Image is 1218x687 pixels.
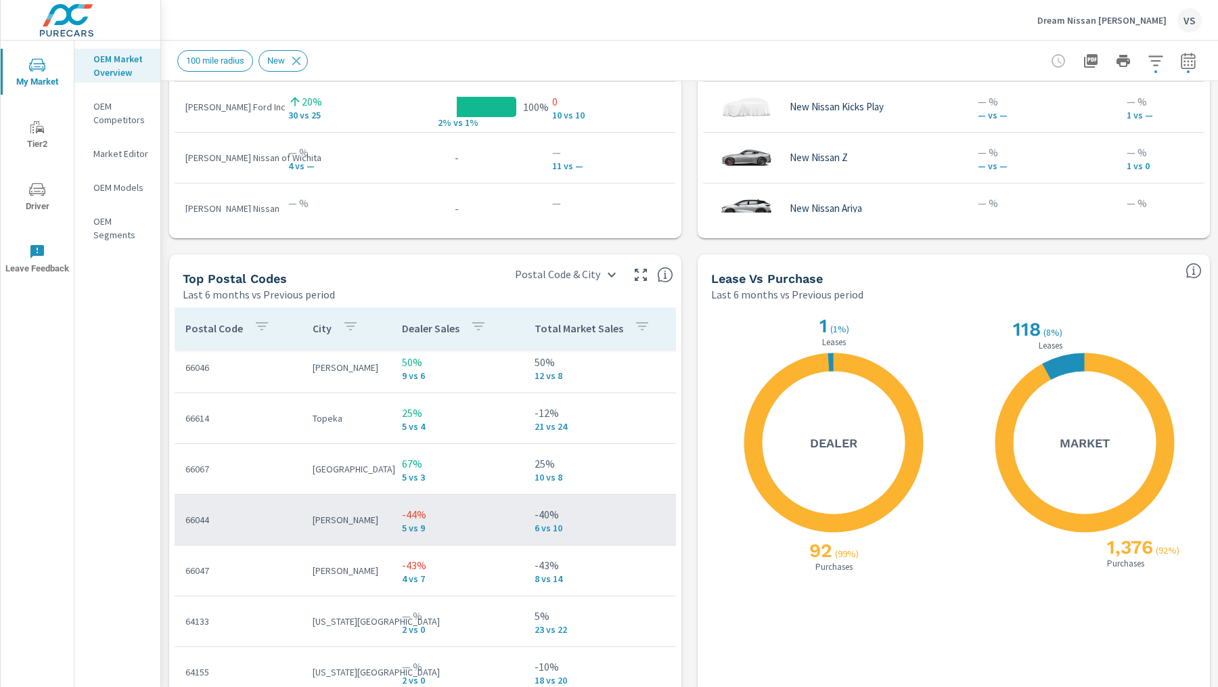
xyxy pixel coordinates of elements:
p: Topeka [313,412,380,425]
h2: 92 [807,539,832,562]
p: 66614 [185,412,291,425]
p: 5 vs 4 [402,421,513,432]
span: Top Postal Codes shows you how you rank, in terms of sales, to other dealerships in your market. ... [657,267,673,283]
p: 10 vs 10 [552,110,664,120]
span: Tier2 [5,119,70,152]
p: [US_STATE][GEOGRAPHIC_DATA] [313,665,380,679]
p: 9 vs 6 [402,370,513,381]
p: — vs — [978,160,1105,171]
p: Market Editor [93,147,150,160]
div: OEM Market Overview [74,49,160,83]
p: -10% [535,659,678,675]
h5: Dealer [810,435,857,451]
span: Leave Feedback [5,244,70,277]
p: Postal Code [185,322,243,335]
img: glamour [719,87,773,127]
p: 10 vs 8 [535,472,678,483]
p: s 1% [458,116,491,129]
button: Make Fullscreen [630,264,652,286]
p: New Nissan Ariya [790,202,862,215]
div: OEM Segments [74,211,160,245]
p: Last 6 months vs Previous period [711,286,863,303]
p: [PERSON_NAME] Nissan [185,202,267,215]
p: - [455,200,459,217]
p: — % [978,195,1105,211]
p: 64155 [185,665,291,679]
p: — % [978,144,1105,160]
p: Leases [1036,341,1065,350]
p: 21 vs 24 [535,421,678,432]
p: 0 [552,93,664,110]
p: — % [288,195,361,211]
p: [GEOGRAPHIC_DATA] [313,462,380,476]
p: OEM Models [93,181,150,194]
p: 5% [535,608,678,624]
p: 2 vs 0 [402,675,513,686]
p: ( 8% ) [1043,326,1065,338]
p: -43% [535,557,678,573]
p: ( 1% ) [830,323,852,335]
p: OEM Competitors [93,99,150,127]
p: — % [288,144,361,160]
p: New Nissan Z [790,152,848,164]
p: — vs — [978,110,1105,120]
p: 11 vs — [552,160,664,171]
p: - [455,150,459,166]
p: Dream Nissan [PERSON_NAME] [1037,14,1167,26]
h2: 118 [1010,318,1041,340]
p: 4 vs — [288,160,361,171]
p: 66046 [185,361,291,374]
span: New [259,56,293,66]
span: 100 mile radius [178,56,252,66]
p: 50% [402,354,513,370]
div: OEM Competitors [74,96,160,130]
img: glamour [719,188,773,229]
p: Total Market Sales [535,322,623,335]
p: 67% [402,456,513,472]
p: — % [402,659,513,675]
p: 3 vs — [288,211,361,222]
button: Select Date Range [1175,47,1202,74]
p: -12% [535,405,678,421]
p: [US_STATE][GEOGRAPHIC_DATA] [313,615,380,628]
p: 50% [535,354,678,370]
p: 12 vs 8 [535,370,678,381]
p: [PERSON_NAME] [313,361,380,374]
p: 66067 [185,462,291,476]
p: Leases [819,338,849,347]
p: City [313,322,332,335]
div: New [258,50,308,72]
p: ( 99% ) [835,548,861,560]
p: [PERSON_NAME] [313,564,380,577]
p: 4 vs 7 [402,573,513,584]
p: Last 6 months vs Previous period [183,286,335,303]
p: 25% [402,405,513,421]
h2: 1,376 [1104,536,1153,558]
p: New Nissan Kicks Play [790,101,884,113]
div: Postal Code & City [507,263,625,286]
span: My Market [5,57,70,90]
p: 30 vs 25 [288,110,361,120]
h2: 1 [817,315,828,337]
img: glamour [719,137,773,178]
p: — [552,144,664,160]
p: 5 vs 9 [402,523,513,533]
p: 2% v [423,116,458,129]
div: OEM Models [74,177,160,198]
h5: Top Postal Codes [183,271,287,286]
p: Dealer Sales [402,322,459,335]
p: ( 92% ) [1156,544,1182,556]
div: nav menu [1,41,74,290]
p: 66047 [185,564,291,577]
p: 66044 [185,513,291,527]
div: Market Editor [74,143,160,164]
button: Apply Filters [1142,47,1169,74]
p: [PERSON_NAME] [313,513,380,527]
p: 25% [535,456,678,472]
span: Driver [5,181,70,215]
p: Purchases [813,562,855,571]
p: — % [978,93,1105,110]
p: [PERSON_NAME] Ford Inc [185,100,267,114]
p: 2 vs 0 [402,624,513,635]
h5: Market [1060,435,1110,451]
